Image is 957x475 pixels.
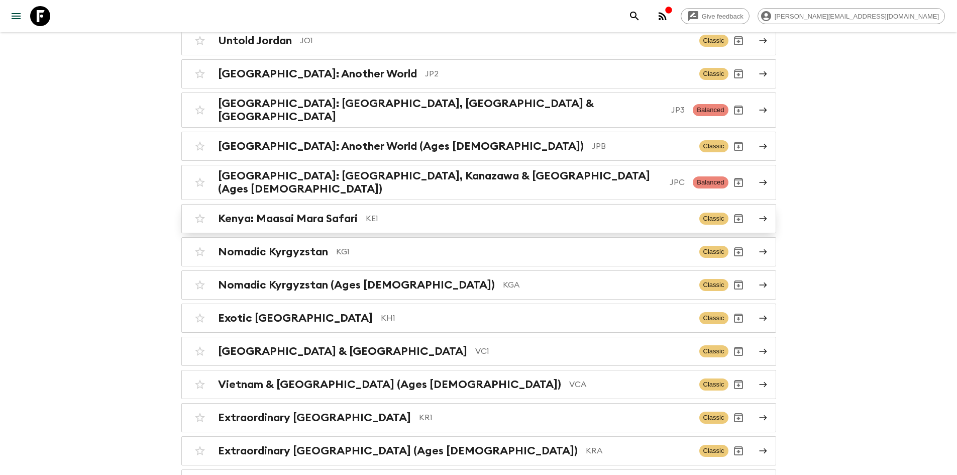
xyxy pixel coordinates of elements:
span: Classic [699,140,728,152]
span: Classic [699,279,728,291]
button: Archive [728,374,749,395]
span: Classic [699,312,728,324]
button: menu [6,6,26,26]
p: JO1 [300,35,691,47]
h2: Exotic [GEOGRAPHIC_DATA] [218,312,373,325]
p: KR1 [419,412,691,424]
button: Archive [728,341,749,361]
p: JPC [670,176,685,188]
h2: Nomadic Kyrgyzstan (Ages [DEMOGRAPHIC_DATA]) [218,278,495,292]
a: Untold JordanJO1ClassicArchive [181,26,776,55]
a: Kenya: Maasai Mara SafariKE1ClassicArchive [181,204,776,233]
span: Balanced [693,104,728,116]
span: Classic [699,213,728,225]
span: Classic [699,445,728,457]
button: Archive [728,275,749,295]
p: VC1 [475,345,691,357]
a: Nomadic Kyrgyzstan (Ages [DEMOGRAPHIC_DATA])KGAClassicArchive [181,270,776,300]
button: Archive [728,209,749,229]
a: Extraordinary [GEOGRAPHIC_DATA] (Ages [DEMOGRAPHIC_DATA])KRAClassicArchive [181,436,776,465]
a: Extraordinary [GEOGRAPHIC_DATA]KR1ClassicArchive [181,403,776,432]
button: Archive [728,100,749,120]
h2: [GEOGRAPHIC_DATA]: Another World [218,67,417,80]
p: KG1 [336,246,691,258]
h2: Extraordinary [GEOGRAPHIC_DATA] (Ages [DEMOGRAPHIC_DATA]) [218,444,578,457]
h2: [GEOGRAPHIC_DATA]: Another World (Ages [DEMOGRAPHIC_DATA]) [218,140,584,153]
button: Archive [728,172,749,193]
span: [PERSON_NAME][EMAIL_ADDRESS][DOMAIN_NAME] [769,13,944,20]
a: Nomadic KyrgyzstanKG1ClassicArchive [181,237,776,266]
p: VCA [569,378,691,391]
button: Archive [728,64,749,84]
p: KGA [503,279,691,291]
div: [PERSON_NAME][EMAIL_ADDRESS][DOMAIN_NAME] [758,8,945,24]
button: Archive [728,408,749,428]
h2: Extraordinary [GEOGRAPHIC_DATA] [218,411,411,424]
p: JP2 [425,68,691,80]
button: Archive [728,308,749,328]
h2: Vietnam & [GEOGRAPHIC_DATA] (Ages [DEMOGRAPHIC_DATA]) [218,378,561,391]
span: Classic [699,345,728,357]
h2: Kenya: Maasai Mara Safari [218,212,358,225]
a: [GEOGRAPHIC_DATA]: Another World (Ages [DEMOGRAPHIC_DATA])JPBClassicArchive [181,132,776,161]
span: Classic [699,35,728,47]
p: KRA [586,445,691,457]
span: Classic [699,68,728,80]
button: Archive [728,441,749,461]
button: Archive [728,136,749,156]
button: Archive [728,242,749,262]
a: [GEOGRAPHIC_DATA]: [GEOGRAPHIC_DATA], Kanazawa & [GEOGRAPHIC_DATA] (Ages [DEMOGRAPHIC_DATA])JPCBa... [181,165,776,200]
span: Balanced [693,176,728,188]
h2: Nomadic Kyrgyzstan [218,245,328,258]
span: Give feedback [696,13,749,20]
h2: [GEOGRAPHIC_DATA] & [GEOGRAPHIC_DATA] [218,345,467,358]
p: JP3 [671,104,685,116]
a: Give feedback [681,8,750,24]
p: KE1 [366,213,691,225]
span: Classic [699,246,728,258]
span: Classic [699,412,728,424]
button: Archive [728,31,749,51]
a: [GEOGRAPHIC_DATA]: Another WorldJP2ClassicArchive [181,59,776,88]
h2: [GEOGRAPHIC_DATA]: [GEOGRAPHIC_DATA], [GEOGRAPHIC_DATA] & [GEOGRAPHIC_DATA] [218,97,664,123]
a: [GEOGRAPHIC_DATA]: [GEOGRAPHIC_DATA], [GEOGRAPHIC_DATA] & [GEOGRAPHIC_DATA]JP3BalancedArchive [181,92,776,128]
button: search adventures [624,6,645,26]
a: Vietnam & [GEOGRAPHIC_DATA] (Ages [DEMOGRAPHIC_DATA])VCAClassicArchive [181,370,776,399]
h2: Untold Jordan [218,34,292,47]
a: Exotic [GEOGRAPHIC_DATA]KH1ClassicArchive [181,304,776,333]
h2: [GEOGRAPHIC_DATA]: [GEOGRAPHIC_DATA], Kanazawa & [GEOGRAPHIC_DATA] (Ages [DEMOGRAPHIC_DATA]) [218,169,662,196]
p: KH1 [381,312,691,324]
p: JPB [592,140,691,152]
span: Classic [699,378,728,391]
a: [GEOGRAPHIC_DATA] & [GEOGRAPHIC_DATA]VC1ClassicArchive [181,337,776,366]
